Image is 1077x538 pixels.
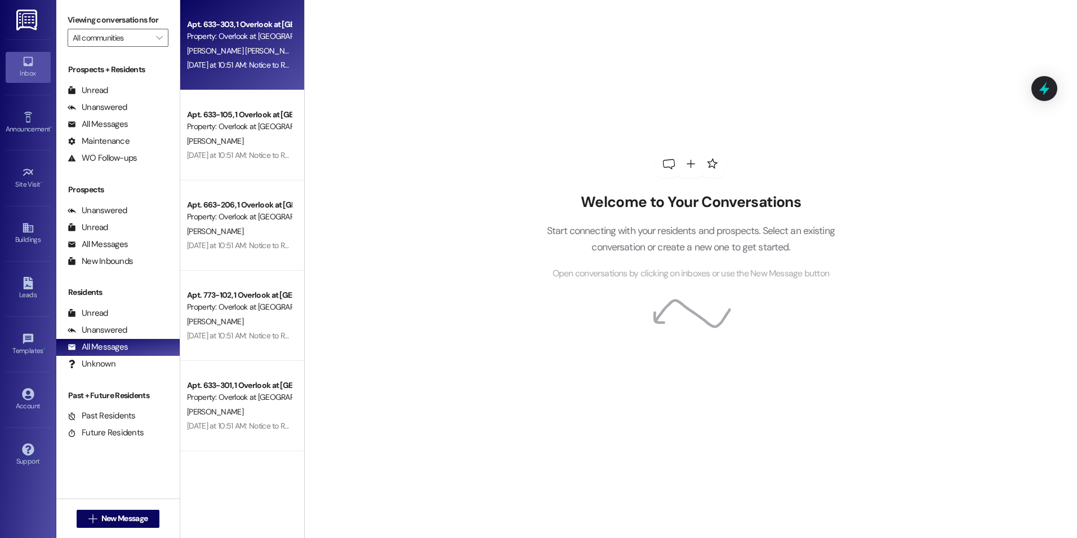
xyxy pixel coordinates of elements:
[16,10,39,30] img: ResiDesk Logo
[56,390,180,402] div: Past + Future Residents
[187,226,243,236] span: [PERSON_NAME]
[50,124,52,131] span: •
[6,385,51,415] a: Account
[68,307,108,319] div: Unread
[187,380,291,391] div: Apt. 633-301, 1 Overlook at [GEOGRAPHIC_DATA]
[187,301,291,313] div: Property: Overlook at [GEOGRAPHIC_DATA]
[88,514,97,523] i: 
[187,121,291,133] div: Property: Overlook at [GEOGRAPHIC_DATA]
[187,289,291,301] div: Apt. 773-102, 1 Overlook at [GEOGRAPHIC_DATA]
[77,510,160,528] button: New Message
[68,205,127,217] div: Unanswered
[68,324,127,336] div: Unanswered
[68,152,137,164] div: WO Follow-ups
[68,358,115,370] div: Unknown
[68,222,108,233] div: Unread
[43,345,45,353] span: •
[68,341,128,353] div: All Messages
[187,136,243,146] span: [PERSON_NAME]
[6,274,51,304] a: Leads
[68,410,136,422] div: Past Residents
[68,255,133,267] div: New Inbounds
[187,46,301,56] span: [PERSON_NAME] [PERSON_NAME]
[187,211,291,223] div: Property: Overlook at [GEOGRAPHIC_DATA]
[101,513,148,524] span: New Message
[553,267,829,281] span: Open conversations by clicking on inboxes or use the New Message button
[6,52,51,82] a: Inbox
[187,199,291,211] div: Apt. 663-206, 1 Overlook at [GEOGRAPHIC_DATA]
[68,239,128,250] div: All Messages
[56,286,180,298] div: Residents
[187,30,291,42] div: Property: Overlook at [GEOGRAPHIC_DATA]
[6,163,51,193] a: Site Visit •
[156,33,162,42] i: 
[68,118,128,130] div: All Messages
[68,427,144,439] div: Future Residents
[187,316,243,327] span: [PERSON_NAME]
[6,218,51,249] a: Buildings
[73,29,150,47] input: All communities
[6,329,51,360] a: Templates •
[6,440,51,470] a: Support
[56,64,180,76] div: Prospects + Residents
[68,85,108,96] div: Unread
[187,109,291,121] div: Apt. 633-105, 1 Overlook at [GEOGRAPHIC_DATA]
[68,102,127,113] div: Unanswered
[187,391,291,403] div: Property: Overlook at [GEOGRAPHIC_DATA]
[529,223,852,255] p: Start connecting with your residents and prospects. Select an existing conversation or create a n...
[187,19,291,30] div: Apt. 633-303, 1 Overlook at [GEOGRAPHIC_DATA]
[68,11,168,29] label: Viewing conversations for
[68,135,130,147] div: Maintenance
[56,184,180,196] div: Prospects
[41,179,42,187] span: •
[187,407,243,417] span: [PERSON_NAME]
[529,193,852,211] h2: Welcome to Your Conversations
